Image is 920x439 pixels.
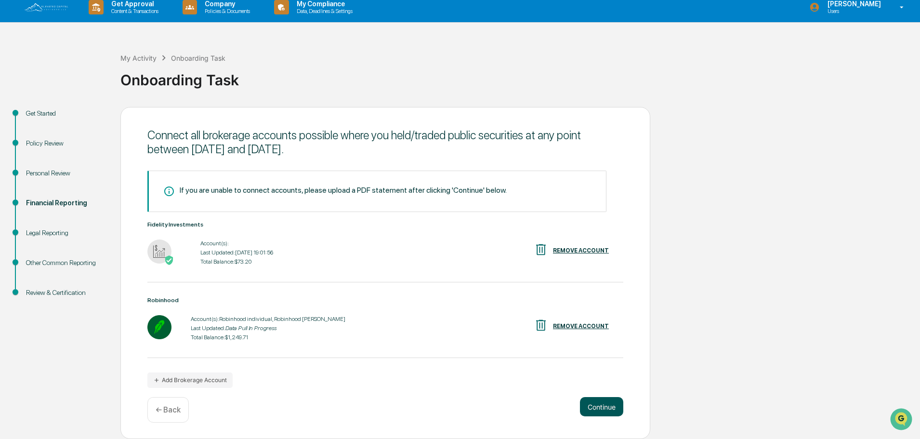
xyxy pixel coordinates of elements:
img: Active [164,255,174,265]
a: Powered byPylon [68,163,117,171]
div: Personal Review [26,168,105,178]
div: 🖐️ [10,122,17,130]
span: Data Lookup [19,140,61,149]
div: 🗄️ [70,122,78,130]
img: Robinhood - Data Pull In Progress [147,315,171,339]
span: Pylon [96,163,117,171]
div: REMOVE ACCOUNT [553,247,609,254]
div: Total Balance: $1,249.71 [191,334,345,341]
img: REMOVE ACCOUNT [534,318,548,333]
a: 🖐️Preclearance [6,118,66,135]
div: Account(s): Robinhood individual, Robinhood [PERSON_NAME] [191,316,345,322]
img: REMOVE ACCOUNT [534,242,548,257]
p: Data, Deadlines & Settings [289,8,357,14]
div: Last Updated: [DATE] 19:01:56 [200,249,273,256]
div: Legal Reporting [26,228,105,238]
div: Financial Reporting [26,198,105,208]
p: Policies & Documents [197,8,255,14]
div: Other Common Reporting [26,258,105,268]
div: Onboarding Task [171,54,225,62]
div: REMOVE ACCOUNT [553,323,609,330]
a: 🗄️Attestations [66,118,123,135]
div: Onboarding Task [120,64,915,89]
div: Connect all brokerage accounts possible where you held/traded public securities at any point betw... [147,128,623,156]
p: Users [820,8,886,14]
p: Content & Transactions [104,8,163,14]
div: We're available if you need us! [33,83,122,91]
button: Continue [580,397,623,416]
button: Add Brokerage Account [147,372,233,388]
p: ← Back [156,405,181,414]
span: Attestations [79,121,119,131]
iframe: Open customer support [889,407,915,433]
i: Data Pull In Progress [225,325,276,332]
div: Last Updated: [191,325,345,332]
span: Preclearance [19,121,62,131]
div: 🔎 [10,141,17,148]
button: Start new chat [164,77,175,88]
div: Get Started [26,108,105,119]
div: Policy Review [26,138,105,148]
div: If you are unable to connect accounts, please upload a PDF statement after clicking 'Continue' be... [180,186,507,195]
div: Start new chat [33,74,158,83]
div: Account(s): [200,240,273,247]
div: Fidelity Investments [147,221,623,228]
div: My Activity [120,54,157,62]
a: 🔎Data Lookup [6,136,65,153]
img: Fidelity Investments - Active [147,239,171,264]
div: Total Balance: $73.20 [200,258,273,265]
p: How can we help? [10,20,175,36]
div: Robinhood [147,297,623,304]
img: 1746055101610-c473b297-6a78-478c-a979-82029cc54cd1 [10,74,27,91]
div: Review & Certification [26,288,105,298]
img: logo [23,2,69,13]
